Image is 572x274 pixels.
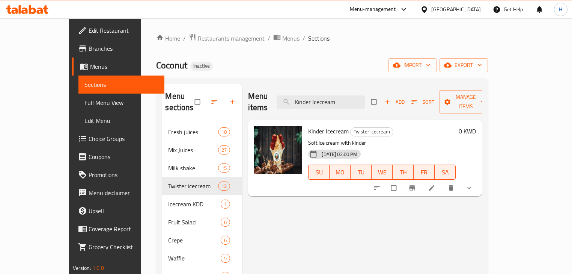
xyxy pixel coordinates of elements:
a: Sections [78,76,165,94]
span: Menu disclaimer [89,188,159,197]
div: Crepe6 [162,231,242,249]
span: TU [354,167,369,178]
div: [GEOGRAPHIC_DATA] [431,5,481,14]
span: Coverage Report [89,224,159,233]
span: Mix Juices [168,145,218,154]
span: Branches [89,44,159,53]
a: Home [156,34,180,43]
input: search [277,95,365,109]
span: 1 [221,201,230,208]
span: import [394,61,431,70]
span: Upsell [89,206,159,215]
div: Inactive [190,62,213,71]
div: Mix Juices27 [162,141,242,159]
span: Menus [282,34,300,43]
div: Twister icecream12 [162,177,242,195]
button: SU [308,165,330,180]
span: SA [438,167,453,178]
a: Edit Restaurant [72,21,165,39]
span: Fruit Salad [168,218,221,227]
div: Icecream KDD1 [162,195,242,213]
div: Milk shake15 [162,159,242,177]
div: Menu-management [350,5,396,14]
a: Choice Groups [72,130,165,148]
button: MO [330,165,351,180]
span: 12 [218,183,230,190]
span: Twister icecream [351,127,393,136]
a: Menu disclaimer [72,184,165,202]
span: Coupons [89,152,159,161]
span: Coconut [156,57,187,74]
span: Grocery Checklist [89,242,159,251]
div: items [221,236,230,245]
span: Select all sections [190,95,206,109]
span: Full Menu View [84,98,159,107]
span: Sections [308,34,330,43]
span: FR [417,167,432,178]
a: Promotions [72,166,165,184]
button: SA [435,165,456,180]
span: 27 [218,147,230,154]
div: items [221,218,230,227]
a: Branches [72,39,165,58]
button: Sort [409,96,436,108]
span: 5 [221,255,230,262]
div: Fresh juices10 [162,123,242,141]
a: Coupons [72,148,165,166]
span: Milk shake [168,163,218,173]
a: Coverage Report [72,220,165,238]
span: Select section [367,95,382,109]
span: Add item [382,96,406,108]
span: Restaurants management [198,34,265,43]
button: FR [414,165,435,180]
span: WE [375,167,390,178]
a: Restaurants management [189,33,265,43]
li: / [303,34,305,43]
span: Add [384,98,405,106]
a: Grocery Checklist [72,238,165,256]
h6: 0 KWD [459,126,476,136]
a: Menus [72,58,165,76]
div: items [221,254,230,263]
span: Sort [411,98,434,106]
li: / [183,34,186,43]
span: Manage items [445,92,486,111]
svg: Show Choices [465,184,473,192]
a: Full Menu View [78,94,165,112]
span: Waffle [168,254,221,263]
div: Twister icecream [350,127,393,136]
span: Kinder Icecream [308,126,349,137]
button: import [388,58,437,72]
button: show more [461,180,479,196]
div: items [218,145,230,154]
p: Soft ice cream with kinder [308,138,456,148]
span: Version: [73,263,91,273]
span: Twister icecream [168,182,218,191]
button: export [440,58,488,72]
li: / [268,34,270,43]
button: Branch-specific-item [404,180,422,196]
span: Edit Menu [84,116,159,125]
span: Crepe [168,236,221,245]
button: Add section [224,94,242,110]
span: Promotions [89,170,159,179]
span: Sort sections [206,94,224,110]
span: 6 [221,219,230,226]
div: Fruit Salad6 [162,213,242,231]
a: Menus [273,33,300,43]
span: TH [396,167,411,178]
button: WE [372,165,393,180]
span: Icecream KDD [168,200,221,209]
button: delete [443,180,461,196]
img: Kinder Icecream [254,126,302,174]
div: Waffle5 [162,249,242,267]
div: items [218,182,230,191]
a: Upsell [72,202,165,220]
span: Menus [90,62,159,71]
button: Manage items [439,90,492,114]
